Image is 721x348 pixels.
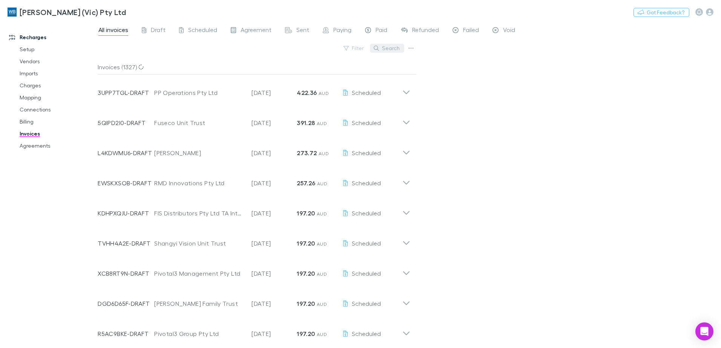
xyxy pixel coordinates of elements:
[503,26,515,36] span: Void
[241,26,272,36] span: Agreement
[352,330,381,337] span: Scheduled
[252,118,297,127] p: [DATE]
[297,270,315,277] strong: 197.20
[252,179,297,188] p: [DATE]
[188,26,217,36] span: Scheduled
[154,239,244,248] div: Shangyi Vision Unit Trust
[154,88,244,97] div: PP Operations Pty Ltd
[252,269,297,278] p: [DATE]
[2,31,102,43] a: Recharges
[98,299,154,308] p: DGD6D65F-DRAFT
[352,179,381,186] span: Scheduled
[92,225,416,255] div: TVHH4A2E-DRAFTShangyi Vision Unit Trust[DATE]197.20 AUDScheduled
[252,148,297,157] p: [DATE]
[98,269,154,278] p: XCB8RT9N-DRAFT
[92,165,416,195] div: EWSKXSOB-DRAFTRMD Innovations Pty Ltd[DATE]257.26 AUDScheduled
[296,26,309,36] span: Sent
[352,300,381,307] span: Scheduled
[154,299,244,308] div: [PERSON_NAME] Family Trust
[98,118,154,127] p: 5QIPD2I0-DRAFT
[252,329,297,338] p: [DATE]
[317,301,327,307] span: AUD
[352,149,381,156] span: Scheduled
[297,240,315,247] strong: 197.20
[154,118,244,127] div: Fuseco Unit Trust
[154,179,244,188] div: RMD Innovations Pty Ltd
[12,128,102,140] a: Invoices
[12,104,102,116] a: Connections
[317,181,327,186] span: AUD
[352,119,381,126] span: Scheduled
[297,300,315,307] strong: 197.20
[154,209,244,218] div: FIS Distributors Pty Ltd TA IntaFloors [GEOGRAPHIC_DATA] ([GEOGRAPHIC_DATA])
[98,239,154,248] p: TVHH4A2E-DRAFT
[12,55,102,67] a: Vendors
[333,26,351,36] span: Paying
[297,89,317,96] strong: 422.36
[695,322,713,340] div: Open Intercom Messenger
[98,209,154,218] p: KDHPXQJU-DRAFT
[92,135,416,165] div: L4KDWMU6-DRAFT[PERSON_NAME][DATE]273.72 AUDScheduled
[154,269,244,278] div: Pivotal3 Management Pty Ltd
[98,329,154,338] p: R5AC9BKE-DRAFT
[297,209,315,217] strong: 197.20
[412,26,439,36] span: Refunded
[20,8,126,17] h3: [PERSON_NAME] (Vic) Pty Ltd
[92,316,416,346] div: R5AC9BKE-DRAFTPivotal3 Group Pty Ltd[DATE]197.20 AUDScheduled
[252,239,297,248] p: [DATE]
[98,26,128,36] span: All invoices
[352,89,381,96] span: Scheduled
[12,140,102,152] a: Agreements
[352,240,381,247] span: Scheduled
[12,92,102,104] a: Mapping
[98,179,154,188] p: EWSKXSOB-DRAFT
[317,241,327,247] span: AUD
[352,209,381,217] span: Scheduled
[297,119,315,127] strong: 391.28
[151,26,166,36] span: Draft
[317,331,327,337] span: AUD
[8,8,17,17] img: William Buck (Vic) Pty Ltd's Logo
[92,105,416,135] div: 5QIPD2I0-DRAFTFuseco Unit Trust[DATE]391.28 AUDScheduled
[3,3,130,21] a: [PERSON_NAME] (Vic) Pty Ltd
[92,255,416,285] div: XCB8RT9N-DRAFTPivotal3 Management Pty Ltd[DATE]197.20 AUDScheduled
[12,43,102,55] a: Setup
[319,90,329,96] span: AUD
[463,26,479,36] span: Failed
[92,285,416,316] div: DGD6D65F-DRAFT[PERSON_NAME] Family Trust[DATE]197.20 AUDScheduled
[92,75,416,105] div: 3UPP7TGL-DRAFTPP Operations Pty Ltd[DATE]422.36 AUDScheduled
[376,26,387,36] span: Paid
[317,121,327,126] span: AUD
[634,8,689,17] button: Got Feedback?
[252,88,297,97] p: [DATE]
[340,44,368,53] button: Filter
[297,179,315,187] strong: 257.26
[12,116,102,128] a: Billing
[297,330,315,337] strong: 197.20
[370,44,404,53] button: Search
[297,149,317,157] strong: 273.72
[252,209,297,218] p: [DATE]
[352,270,381,277] span: Scheduled
[12,79,102,92] a: Charges
[92,195,416,225] div: KDHPXQJU-DRAFTFIS Distributors Pty Ltd TA IntaFloors [GEOGRAPHIC_DATA] ([GEOGRAPHIC_DATA])[DATE]1...
[154,148,244,157] div: [PERSON_NAME]
[319,151,329,156] span: AUD
[12,67,102,79] a: Imports
[154,329,244,338] div: Pivotal3 Group Pty Ltd
[317,271,327,277] span: AUD
[98,148,154,157] p: L4KDWMU6-DRAFT
[252,299,297,308] p: [DATE]
[98,88,154,97] p: 3UPP7TGL-DRAFT
[317,211,327,217] span: AUD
